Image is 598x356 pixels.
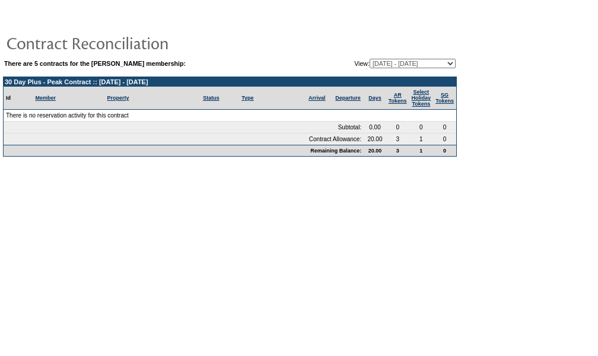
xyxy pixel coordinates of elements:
[435,92,454,104] a: SGTokens
[4,110,456,122] td: There is no reservation activity for this contract
[4,145,364,156] td: Remaining Balance:
[409,145,434,156] td: 1
[389,92,407,104] a: ARTokens
[409,133,434,145] td: 1
[35,95,56,101] a: Member
[386,122,409,133] td: 0
[203,95,220,101] a: Status
[386,133,409,145] td: 3
[4,60,186,67] b: There are 5 contracts for the [PERSON_NAME] membership:
[4,77,456,87] td: 30 Day Plus - Peak Contract :: [DATE] - [DATE]
[335,95,361,101] a: Departure
[294,59,456,68] td: View:
[368,95,381,101] a: Days
[409,122,434,133] td: 0
[4,87,33,110] td: Id
[4,122,364,133] td: Subtotal:
[308,95,326,101] a: Arrival
[433,145,456,156] td: 0
[364,133,386,145] td: 20.00
[364,122,386,133] td: 0.00
[412,89,431,107] a: Select HolidayTokens
[4,133,364,145] td: Contract Allowance:
[386,145,409,156] td: 3
[433,122,456,133] td: 0
[107,95,129,101] a: Property
[6,31,243,55] img: pgTtlContractReconciliation.gif
[241,95,253,101] a: Type
[364,145,386,156] td: 20.00
[433,133,456,145] td: 0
